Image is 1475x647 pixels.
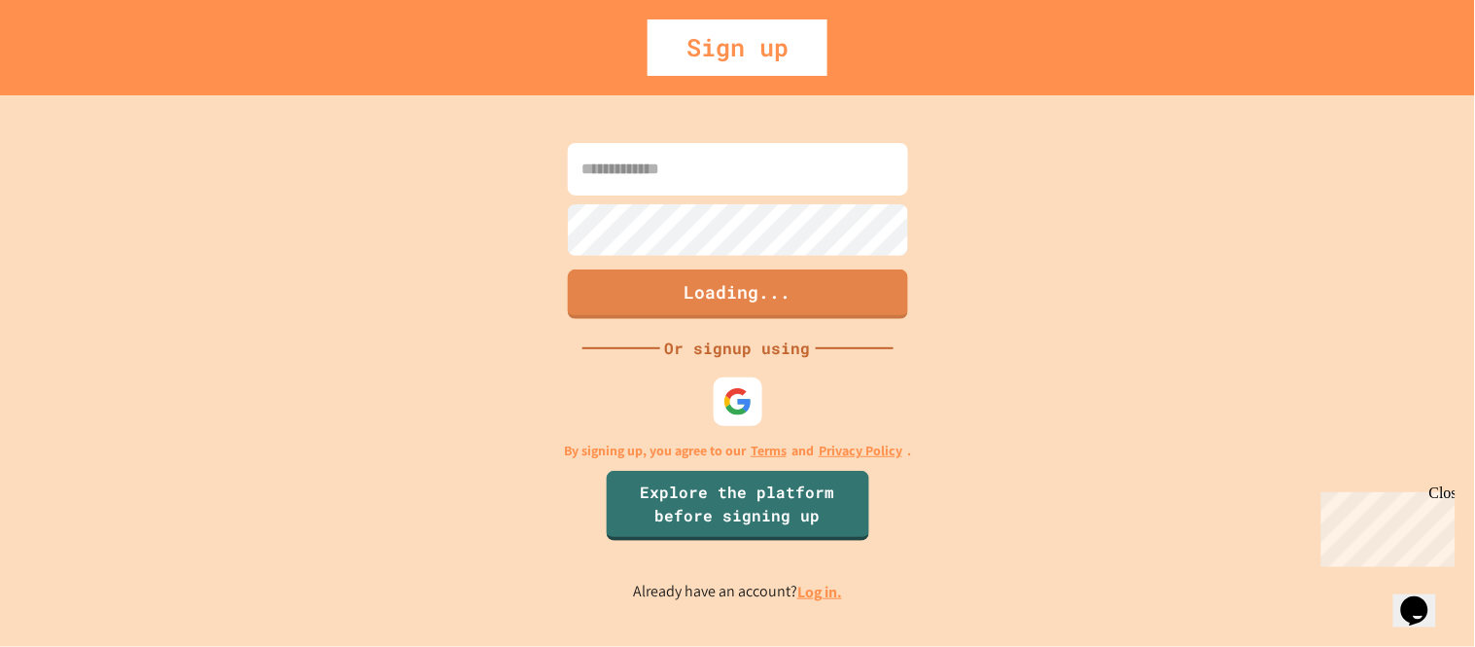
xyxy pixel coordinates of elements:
[564,441,911,461] p: By signing up, you agree to our and .
[1393,569,1456,628] iframe: chat widget
[751,441,787,461] a: Terms
[607,471,869,541] a: Explore the platform before signing up
[660,337,816,360] div: Or signup using
[568,270,908,319] button: Loading...
[1314,485,1456,567] iframe: chat widget
[797,582,842,602] a: Log in.
[648,19,827,76] div: Sign up
[723,387,753,416] img: google-icon.svg
[819,441,902,461] a: Privacy Policy
[8,8,134,124] div: Chat with us now!Close
[633,580,842,604] p: Already have an account?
